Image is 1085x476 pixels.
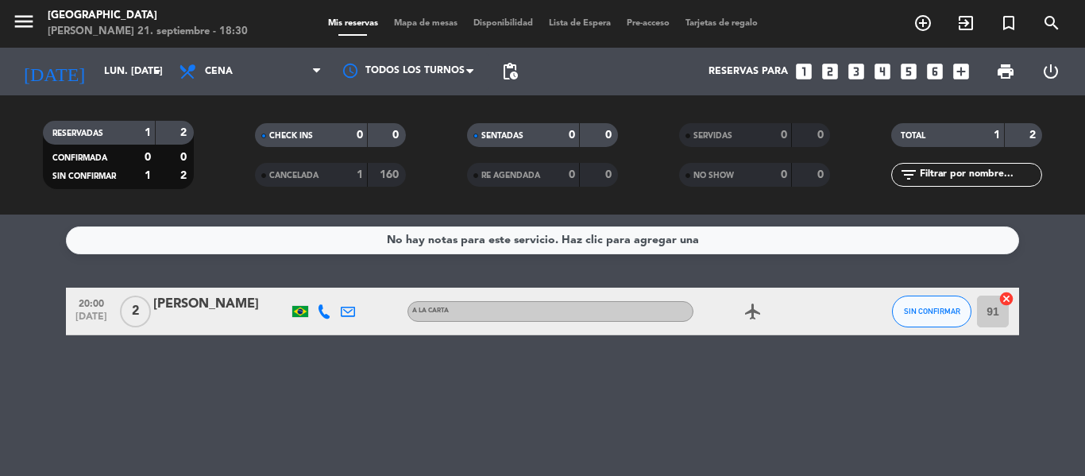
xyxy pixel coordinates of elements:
strong: 2 [180,170,190,181]
span: Reservas para [709,66,788,77]
span: SENTADAS [481,132,523,140]
i: menu [12,10,36,33]
div: LOG OUT [1028,48,1073,95]
strong: 0 [569,169,575,180]
i: [DATE] [12,54,96,89]
strong: 0 [605,169,615,180]
strong: 1 [145,170,151,181]
i: looks_6 [925,61,945,82]
strong: 0 [817,169,827,180]
i: cancel [998,291,1014,307]
span: CONFIRMADA [52,154,107,162]
span: Tarjetas de regalo [678,19,766,28]
span: 20:00 [71,293,111,312]
i: add_box [951,61,971,82]
span: SIN CONFIRMAR [904,307,960,315]
strong: 0 [781,130,787,141]
span: Disponibilidad [465,19,541,28]
strong: 2 [180,127,190,138]
span: 2 [120,296,151,327]
i: exit_to_app [956,14,975,33]
strong: 0 [357,130,363,141]
div: No hay notas para este servicio. Haz clic para agregar una [387,231,699,250]
strong: 0 [817,130,827,141]
span: RE AGENDADA [481,172,540,180]
span: NO SHOW [693,172,734,180]
i: filter_list [899,165,918,184]
i: add_circle_outline [913,14,932,33]
div: [PERSON_NAME] [153,294,288,315]
span: SIN CONFIRMAR [52,172,116,180]
strong: 0 [605,130,615,141]
span: Cena [205,66,233,77]
i: looks_4 [872,61,893,82]
span: CHECK INS [269,132,313,140]
i: airplanemode_active [743,302,763,321]
i: power_settings_new [1041,62,1060,81]
div: [PERSON_NAME] 21. septiembre - 18:30 [48,24,248,40]
span: CANCELADA [269,172,319,180]
button: menu [12,10,36,39]
span: Mis reservas [320,19,386,28]
input: Filtrar por nombre... [918,166,1041,184]
strong: 1 [357,169,363,180]
strong: 0 [392,130,402,141]
span: A LA CARTA [412,308,449,314]
i: looks_one [793,61,814,82]
button: SIN CONFIRMAR [892,296,971,327]
i: turned_in_not [999,14,1018,33]
strong: 0 [781,169,787,180]
i: looks_two [820,61,840,82]
strong: 160 [380,169,402,180]
span: Pre-acceso [619,19,678,28]
span: [DATE] [71,312,111,330]
span: Mapa de mesas [386,19,465,28]
i: looks_3 [846,61,867,82]
span: Lista de Espera [541,19,619,28]
span: RESERVADAS [52,130,103,137]
strong: 0 [145,152,151,163]
strong: 0 [180,152,190,163]
strong: 2 [1029,130,1039,141]
span: TOTAL [901,132,925,140]
i: search [1042,14,1061,33]
span: pending_actions [500,62,519,81]
strong: 1 [994,130,1000,141]
span: SERVIDAS [693,132,732,140]
i: arrow_drop_down [148,62,167,81]
span: print [996,62,1015,81]
strong: 1 [145,127,151,138]
strong: 0 [569,130,575,141]
div: [GEOGRAPHIC_DATA] [48,8,248,24]
i: looks_5 [898,61,919,82]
